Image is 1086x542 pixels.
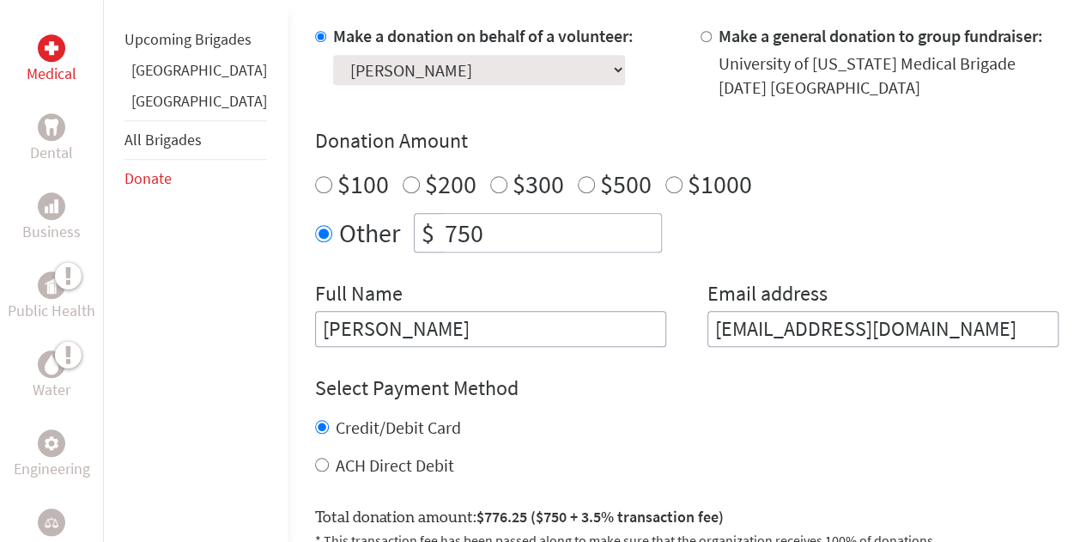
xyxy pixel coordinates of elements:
[33,350,70,402] a: WaterWater
[27,34,76,86] a: MedicalMedical
[124,29,252,49] a: Upcoming Brigades
[45,436,58,450] img: Engineering
[719,25,1043,46] label: Make a general donation to group fundraiser:
[333,25,634,46] label: Make a donation on behalf of a volunteer:
[337,167,389,200] label: $100
[14,457,90,481] p: Engineering
[38,271,65,299] div: Public Health
[600,167,652,200] label: $500
[131,91,267,111] a: [GEOGRAPHIC_DATA]
[38,192,65,220] div: Business
[27,62,76,86] p: Medical
[441,214,661,252] input: Enter Amount
[315,127,1059,155] h4: Donation Amount
[45,119,58,135] img: Dental
[315,280,403,311] label: Full Name
[30,113,73,165] a: DentalDental
[45,277,58,294] img: Public Health
[22,220,81,244] p: Business
[38,509,65,536] div: Legal Empowerment
[315,311,666,347] input: Enter Full Name
[124,120,267,160] li: All Brigades
[415,214,441,252] div: $
[38,34,65,62] div: Medical
[45,41,58,55] img: Medical
[707,311,1059,347] input: Your Email
[38,429,65,457] div: Engineering
[513,167,564,200] label: $300
[124,130,202,149] a: All Brigades
[30,141,73,165] p: Dental
[8,271,95,323] a: Public HealthPublic Health
[719,52,1059,100] div: University of [US_STATE] Medical Brigade [DATE] [GEOGRAPHIC_DATA]
[425,167,476,200] label: $200
[38,350,65,378] div: Water
[131,60,267,80] a: [GEOGRAPHIC_DATA]
[33,378,70,402] p: Water
[8,299,95,323] p: Public Health
[688,167,752,200] label: $1000
[45,354,58,374] img: Water
[124,21,267,58] li: Upcoming Brigades
[45,517,58,527] img: Legal Empowerment
[124,168,172,188] a: Donate
[339,213,400,253] label: Other
[315,375,1059,402] h4: Select Payment Method
[22,192,81,244] a: BusinessBusiness
[336,417,461,438] label: Credit/Debit Card
[45,199,58,213] img: Business
[38,113,65,141] div: Dental
[707,280,828,311] label: Email address
[336,454,454,476] label: ACH Direct Debit
[14,429,90,481] a: EngineeringEngineering
[124,58,267,89] li: Ghana
[476,507,724,527] span: $776.25 ($750 + 3.5% transaction fee)
[124,89,267,120] li: Panama
[124,160,267,198] li: Donate
[315,505,724,530] label: Total donation amount:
